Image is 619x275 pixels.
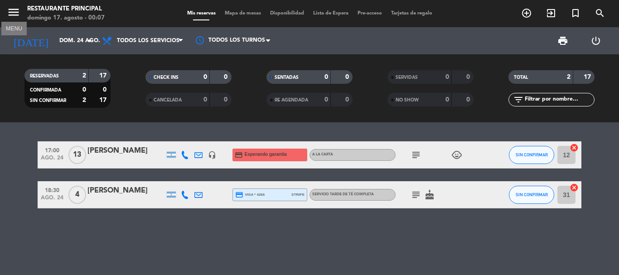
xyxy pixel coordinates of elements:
[445,96,449,103] strong: 0
[82,87,86,93] strong: 0
[183,11,220,16] span: Mis reservas
[30,74,59,78] span: RESERVADAS
[235,191,265,199] span: visa * 4266
[521,8,532,19] i: add_circle_outline
[513,94,524,105] i: filter_list
[445,74,449,80] strong: 0
[466,74,472,80] strong: 0
[557,35,568,46] span: print
[579,27,612,54] div: LOG OUT
[451,150,462,160] i: child_care
[509,186,554,204] button: SIN CONFIRMAR
[82,72,86,79] strong: 2
[353,11,387,16] span: Pre-acceso
[103,87,108,93] strong: 0
[411,189,421,200] i: subject
[224,96,229,103] strong: 0
[154,98,182,102] span: CANCELADA
[570,8,581,19] i: turned_in_not
[345,74,351,80] strong: 0
[27,14,105,23] div: domingo 17. agosto - 00:07
[68,146,86,164] span: 13
[99,72,108,79] strong: 17
[68,186,86,204] span: 4
[324,96,328,103] strong: 0
[82,97,86,103] strong: 2
[509,146,554,164] button: SIN CONFIRMAR
[567,74,571,80] strong: 2
[84,35,95,46] i: arrow_drop_down
[396,75,418,80] span: SERVIDAS
[275,98,308,102] span: RE AGENDADA
[570,183,579,192] i: cancel
[345,96,351,103] strong: 0
[514,75,528,80] span: TOTAL
[99,97,108,103] strong: 17
[516,152,548,157] span: SIN CONFIRMAR
[220,11,266,16] span: Mapa de mesas
[387,11,437,16] span: Tarjetas de regalo
[595,8,605,19] i: search
[235,151,243,159] i: credit_card
[7,5,20,22] button: menu
[275,75,299,80] span: SENTADAS
[516,192,548,197] span: SIN CONFIRMAR
[41,195,63,205] span: ago. 24
[30,88,61,92] span: CONFIRMADA
[224,74,229,80] strong: 0
[203,74,207,80] strong: 0
[524,95,594,105] input: Filtrar por nombre...
[41,145,63,155] span: 17:00
[30,98,66,103] span: SIN CONFIRMAR
[266,11,309,16] span: Disponibilidad
[312,153,333,156] span: A LA CARTA
[208,151,216,159] i: headset_mic
[87,185,164,197] div: [PERSON_NAME]
[309,11,353,16] span: Lista de Espera
[203,96,207,103] strong: 0
[312,193,374,196] span: SERVICIO TARDE DE TÉ COMPLETA
[87,145,164,157] div: [PERSON_NAME]
[1,24,27,32] div: MENU
[590,35,601,46] i: power_settings_new
[291,192,305,198] span: stripe
[41,155,63,165] span: ago. 24
[7,31,55,51] i: [DATE]
[570,143,579,152] i: cancel
[411,150,421,160] i: subject
[584,74,593,80] strong: 17
[324,74,328,80] strong: 0
[41,184,63,195] span: 18:30
[424,189,435,200] i: cake
[546,8,556,19] i: exit_to_app
[235,191,243,199] i: credit_card
[27,5,105,14] div: Restaurante Principal
[117,38,179,44] span: Todos los servicios
[154,75,179,80] span: CHECK INS
[396,98,419,102] span: NO SHOW
[245,151,287,158] span: Esperando garantía
[466,96,472,103] strong: 0
[7,5,20,19] i: menu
